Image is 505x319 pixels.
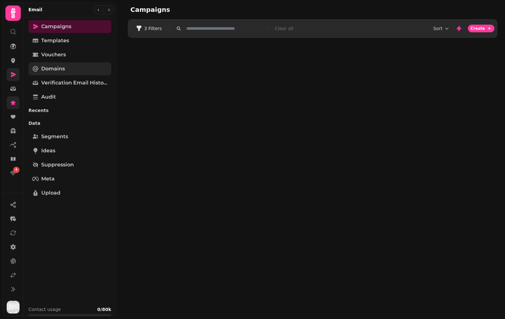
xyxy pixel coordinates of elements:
a: Suppression [28,158,111,171]
h2: Email [28,6,42,13]
span: Templates [41,37,69,44]
a: Verification email history [28,76,111,89]
p: Contact usage [28,306,61,313]
span: Vouchers [41,51,66,59]
a: Campaigns [28,20,111,33]
span: Audit [41,93,56,101]
button: User avatar [5,301,21,314]
a: Meta [28,172,111,185]
span: Campaigns [41,23,71,30]
span: Suppression [41,161,74,169]
img: User avatar [7,301,19,314]
span: Upload [41,189,60,197]
h2: Campaigns [130,5,253,14]
a: Vouchers [28,48,111,61]
span: 4 [15,168,17,172]
span: Meta [41,175,55,183]
a: Domains [28,62,111,75]
span: Create [470,27,485,30]
p: Data [28,117,111,129]
b: 0 / 80k [97,307,111,312]
a: Templates [28,34,111,47]
a: 4 [7,167,19,179]
button: Create [468,25,494,32]
span: Domains [41,65,65,73]
span: 3 Filters [144,26,162,31]
button: 3 Filters [131,23,167,34]
span: Ideas [41,147,55,155]
span: Segments [41,133,68,140]
a: Segments [28,130,111,143]
a: Ideas [28,144,111,157]
a: Upload [28,187,111,199]
p: Recents [28,105,111,116]
a: Audit [28,91,111,103]
button: Sort [433,25,450,32]
span: Verification email history [41,79,107,87]
button: Clear all [275,25,293,32]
